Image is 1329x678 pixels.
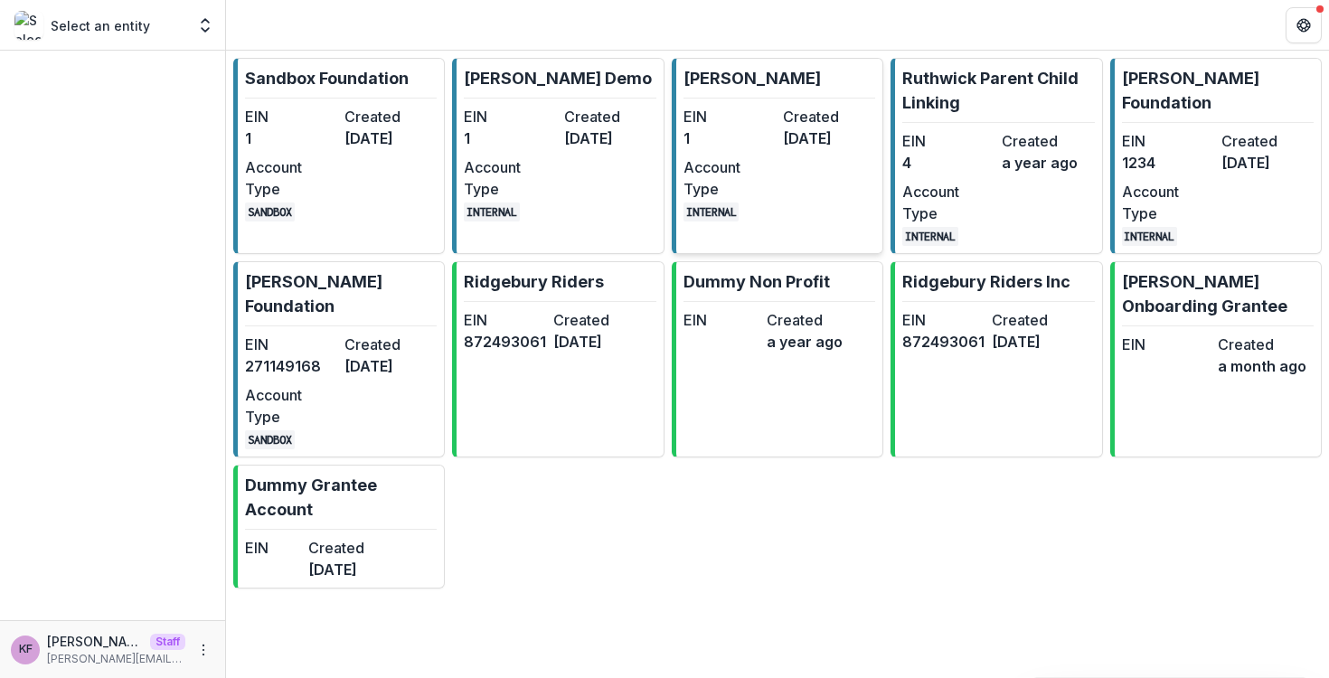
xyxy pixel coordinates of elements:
dt: EIN [245,106,337,127]
dt: EIN [902,130,994,152]
dt: EIN [683,106,776,127]
dt: EIN [245,537,301,559]
dd: a year ago [767,331,843,353]
dt: EIN [683,309,759,331]
a: Dummy Grantee AccountEINCreated[DATE] [233,465,445,589]
code: INTERNAL [1122,227,1178,246]
dt: Created [308,537,364,559]
button: More [193,639,214,661]
dd: 872493061 [902,331,985,353]
dd: 1 [464,127,556,149]
dd: [DATE] [344,355,437,377]
p: [PERSON_NAME] [47,632,143,651]
code: INTERNAL [902,227,958,246]
p: [PERSON_NAME][EMAIL_ADDRESS][DOMAIN_NAME] [47,651,185,667]
p: Dummy Non Profit [683,269,830,294]
dd: a year ago [1002,152,1094,174]
dd: [DATE] [783,127,875,149]
dt: Account Type [245,384,337,428]
button: Open entity switcher [193,7,218,43]
a: Ridgebury RidersEIN872493061Created[DATE] [452,261,664,457]
p: [PERSON_NAME] Demo [464,66,652,90]
dd: [DATE] [553,331,636,353]
p: Dummy Grantee Account [245,473,437,522]
a: Sandbox FoundationEIN1Created[DATE]Account TypeSANDBOX [233,58,445,254]
code: INTERNAL [683,202,740,221]
dd: [DATE] [308,559,364,580]
p: [PERSON_NAME] Onboarding Grantee [1122,269,1314,318]
p: [PERSON_NAME] Foundation [245,269,437,318]
dt: EIN [1122,334,1211,355]
dt: EIN [245,334,337,355]
p: Select an entity [51,16,150,35]
a: [PERSON_NAME] Onboarding GranteeEINCreateda month ago [1110,261,1322,457]
dt: Created [1218,334,1306,355]
a: Dummy Non ProfitEINCreateda year ago [672,261,883,457]
div: Kyle Ford [19,644,33,655]
p: Ridgebury Riders [464,269,604,294]
p: [PERSON_NAME] Foundation [1122,66,1314,115]
dt: Created [992,309,1074,331]
dt: Account Type [902,181,994,224]
dt: Created [767,309,843,331]
dt: Created [1002,130,1094,152]
dd: 872493061 [464,331,546,353]
p: [PERSON_NAME] [683,66,821,90]
dt: Created [1221,130,1314,152]
p: Ridgebury Riders Inc [902,269,1070,294]
dd: [DATE] [344,127,437,149]
a: [PERSON_NAME] DemoEIN1Created[DATE]Account TypeINTERNAL [452,58,664,254]
dd: 4 [902,152,994,174]
img: Select an entity [14,11,43,40]
code: SANDBOX [245,430,295,449]
dd: [DATE] [1221,152,1314,174]
dt: Created [553,309,636,331]
code: INTERNAL [464,202,520,221]
dd: [DATE] [564,127,656,149]
dt: Account Type [1122,181,1214,224]
dd: 1 [245,127,337,149]
dt: EIN [464,309,546,331]
dt: Created [344,106,437,127]
p: Sandbox Foundation [245,66,409,90]
p: Staff [150,634,185,650]
code: SANDBOX [245,202,295,221]
button: Get Help [1286,7,1322,43]
dt: Created [344,334,437,355]
dt: Account Type [683,156,776,200]
a: Ruthwick Parent Child LinkingEIN4Createda year agoAccount TypeINTERNAL [891,58,1102,254]
a: [PERSON_NAME]EIN1Created[DATE]Account TypeINTERNAL [672,58,883,254]
dt: EIN [902,309,985,331]
a: [PERSON_NAME] FoundationEIN271149168Created[DATE]Account TypeSANDBOX [233,261,445,457]
dd: [DATE] [992,331,1074,353]
dd: 1234 [1122,152,1214,174]
dd: 1 [683,127,776,149]
dt: Created [783,106,875,127]
dd: 271149168 [245,355,337,377]
dd: a month ago [1218,355,1306,377]
dt: Account Type [245,156,337,200]
dt: Account Type [464,156,556,200]
dt: EIN [1122,130,1214,152]
dt: EIN [464,106,556,127]
a: [PERSON_NAME] FoundationEIN1234Created[DATE]Account TypeINTERNAL [1110,58,1322,254]
p: Ruthwick Parent Child Linking [902,66,1094,115]
a: Ridgebury Riders IncEIN872493061Created[DATE] [891,261,1102,457]
dt: Created [564,106,656,127]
